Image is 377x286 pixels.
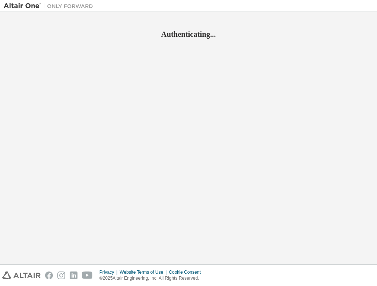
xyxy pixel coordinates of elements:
[57,271,65,279] img: instagram.svg
[99,269,120,275] div: Privacy
[2,271,41,279] img: altair_logo.svg
[82,271,93,279] img: youtube.svg
[45,271,53,279] img: facebook.svg
[99,275,205,282] p: © 2025 Altair Engineering, Inc. All Rights Reserved.
[4,29,373,39] h2: Authenticating...
[4,2,97,10] img: Altair One
[120,269,169,275] div: Website Terms of Use
[169,269,205,275] div: Cookie Consent
[70,271,77,279] img: linkedin.svg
